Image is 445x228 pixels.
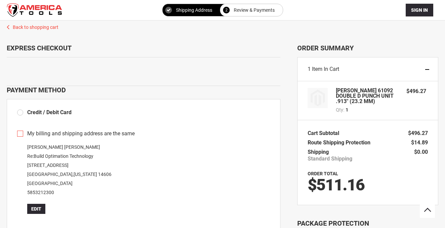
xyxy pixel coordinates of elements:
span: My billing and shipping address are the same [27,130,135,138]
span: Standard Shipping [308,155,352,162]
span: [US_STATE] [74,172,97,177]
strong: Order Total [308,171,338,176]
span: Item in Cart [312,66,339,72]
button: Edit [27,204,45,214]
span: Review & Payments [234,6,275,14]
th: Cart Subtotal [308,129,343,138]
span: Express Checkout [7,44,72,52]
span: Edit [31,206,41,212]
span: Shipping Address [176,6,212,14]
span: $496.27 [406,88,426,94]
span: 1 [346,106,348,113]
div: Payment Method [7,86,280,94]
span: Credit / Debit Card [27,109,72,116]
iframe: LiveChat chat widget [351,207,445,228]
span: Qty [336,107,343,112]
strong: [PERSON_NAME] 61092 DOUBLE D PUNCH UNIT .913" (23.2 MM) [336,88,400,104]
a: store logo [7,3,62,17]
span: $511.16 [308,175,364,194]
span: Order Summary [297,44,438,52]
button: Sign In [406,4,433,16]
span: Sign In [411,7,428,13]
span: $496.27 [408,130,428,136]
iframe: Secure express checkout frame [5,59,282,79]
th: Route Shipping Protection [308,138,374,147]
span: 2 [225,6,228,14]
span: Shipping [308,149,329,155]
a: 5853212300 [27,190,54,195]
div: [PERSON_NAME] [PERSON_NAME] Re:Build Optimation Technology [STREET_ADDRESS] [GEOGRAPHIC_DATA] , 1... [17,143,270,214]
img: GREENLEE 61092 DOUBLE D PUNCH UNIT .913" (23.2 MM) [308,88,328,108]
span: $0.00 [414,149,428,155]
span: $14.89 [411,139,428,146]
img: America Tools [7,3,62,17]
span: 1 [308,66,311,72]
